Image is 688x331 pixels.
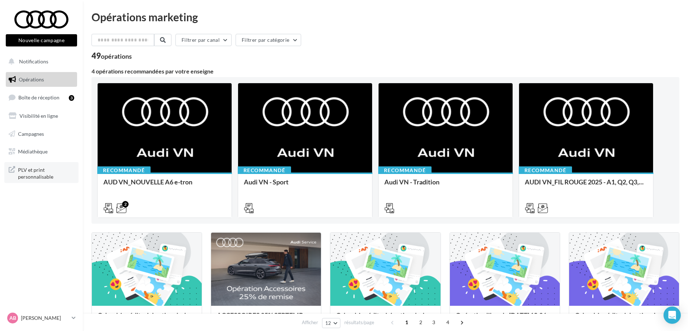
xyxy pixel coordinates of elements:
a: Visibilité en ligne [4,108,79,124]
div: Open Intercom Messenger [664,307,681,324]
div: Calendrier éditorial national : du 02.09 au 09.09 [336,312,434,326]
span: 2 [415,317,426,328]
div: 2 [122,201,129,207]
span: Médiathèque [18,148,48,155]
div: Recommandé [378,166,432,174]
a: Campagnes [4,126,79,142]
div: Recommandé [97,166,151,174]
div: ACCESSOIRES 25% SEPTEMBRE - AUDI SERVICE [217,312,315,326]
span: Visibilité en ligne [19,113,58,119]
div: Audi VN - Sport [244,178,366,193]
div: Calendrier éditorial national : du 02.09 au 09.09 [98,312,196,326]
button: Filtrer par canal [175,34,232,46]
div: Recommandé [519,166,572,174]
button: Nouvelle campagne [6,34,77,46]
div: Recommandé [238,166,291,174]
span: Boîte de réception [18,94,59,100]
div: Opérations marketing [91,12,679,22]
p: [PERSON_NAME] [21,314,69,322]
span: résultats/page [344,319,374,326]
span: Notifications [19,58,48,64]
button: 12 [322,318,340,328]
div: AUD VN_NOUVELLE A6 e-tron [103,178,226,193]
span: Opérations [19,76,44,82]
div: 49 [91,52,132,60]
div: Audi VN - Tradition [384,178,507,193]
a: Boîte de réception3 [4,90,79,105]
div: opérations [101,53,132,59]
a: Opérations [4,72,79,87]
span: 3 [428,317,439,328]
span: Campagnes [18,130,44,137]
button: Filtrer par catégorie [236,34,301,46]
span: AB [9,314,16,322]
div: 3 [69,95,74,101]
div: Opération libre du [DATE] 12:06 [456,312,554,326]
a: PLV et print personnalisable [4,162,79,183]
a: AB [PERSON_NAME] [6,311,77,325]
span: 4 [442,317,454,328]
span: Afficher [302,319,318,326]
span: PLV et print personnalisable [18,165,74,180]
span: 1 [401,317,412,328]
div: 4 opérations recommandées par votre enseigne [91,68,679,74]
button: Notifications [4,54,76,69]
div: Calendrier éditorial national : semaine du 25.08 au 31.08 [575,312,673,326]
span: 12 [325,320,331,326]
a: Médiathèque [4,144,79,159]
div: AUDI VN_FIL ROUGE 2025 - A1, Q2, Q3, Q5 et Q4 e-tron [525,178,647,193]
